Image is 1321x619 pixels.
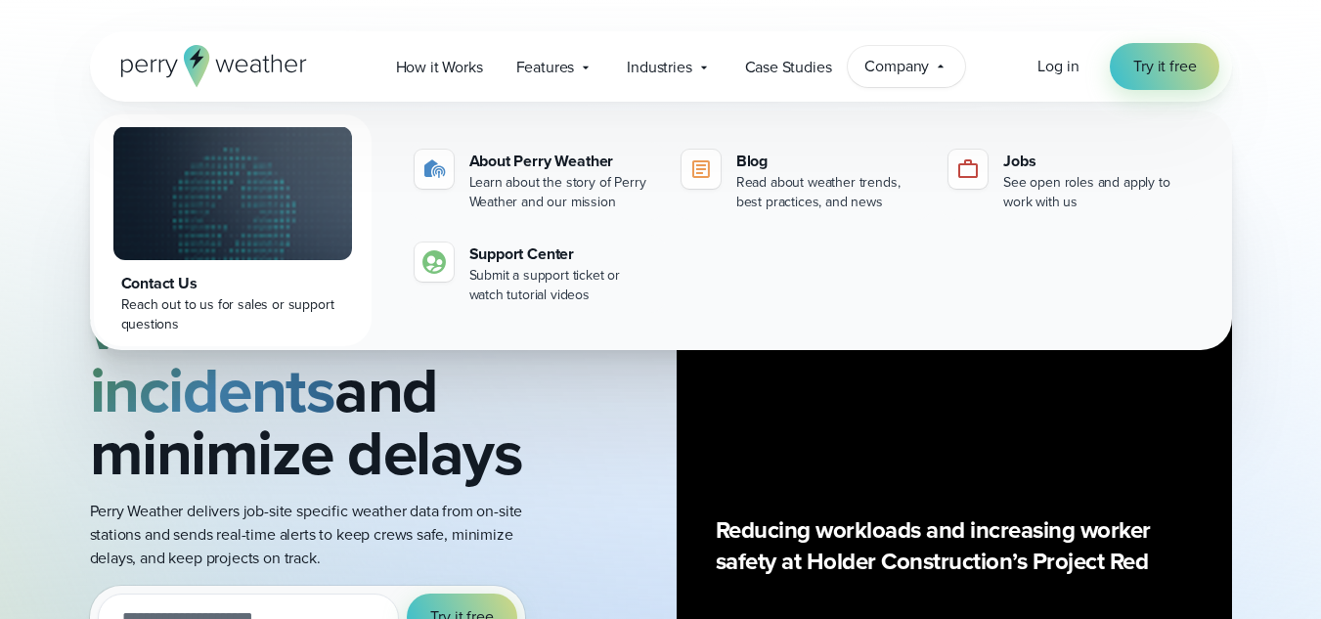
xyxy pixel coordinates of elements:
[469,173,658,212] div: Learn about the story of Perry Weather and our mission
[516,56,575,79] span: Features
[736,173,925,212] div: Read about weather trends, best practices, and news
[469,243,658,266] div: Support Center
[121,272,344,295] div: Contact Us
[689,157,713,181] img: blog-icon.svg
[956,157,980,181] img: jobs-icon-1.svg
[422,157,446,181] img: about-icon.svg
[396,56,483,79] span: How it Works
[379,47,500,87] a: How it Works
[745,56,832,79] span: Case Studies
[90,500,548,570] p: Perry Weather delivers job-site specific weather data from on-site stations and sends real-time a...
[1133,55,1196,78] span: Try it free
[469,266,658,305] div: Submit a support ticket or watch tutorial videos
[94,114,372,346] a: Contact Us Reach out to us for sales or support questions
[1037,55,1079,77] span: Log in
[864,55,929,78] span: Company
[674,142,933,220] a: Blog Read about weather trends, best practices, and news
[1003,150,1192,173] div: Jobs
[1110,43,1219,90] a: Try it free
[422,250,446,274] img: contact-icon.svg
[1037,55,1079,78] a: Log in
[728,47,849,87] a: Case Studies
[90,234,548,484] h2: and minimize delays
[90,219,514,436] strong: Eliminate weather related incidents
[407,142,666,220] a: About Perry Weather Learn about the story of Perry Weather and our mission
[941,142,1200,220] a: Jobs See open roles and apply to work with us
[716,514,1193,577] p: Reducing workloads and increasing worker safety at Holder Construction’s Project Red
[121,295,344,334] div: Reach out to us for sales or support questions
[736,150,925,173] div: Blog
[469,150,658,173] div: About Perry Weather
[627,56,691,79] span: Industries
[1003,173,1192,212] div: See open roles and apply to work with us
[407,235,666,313] a: Support Center Submit a support ticket or watch tutorial videos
